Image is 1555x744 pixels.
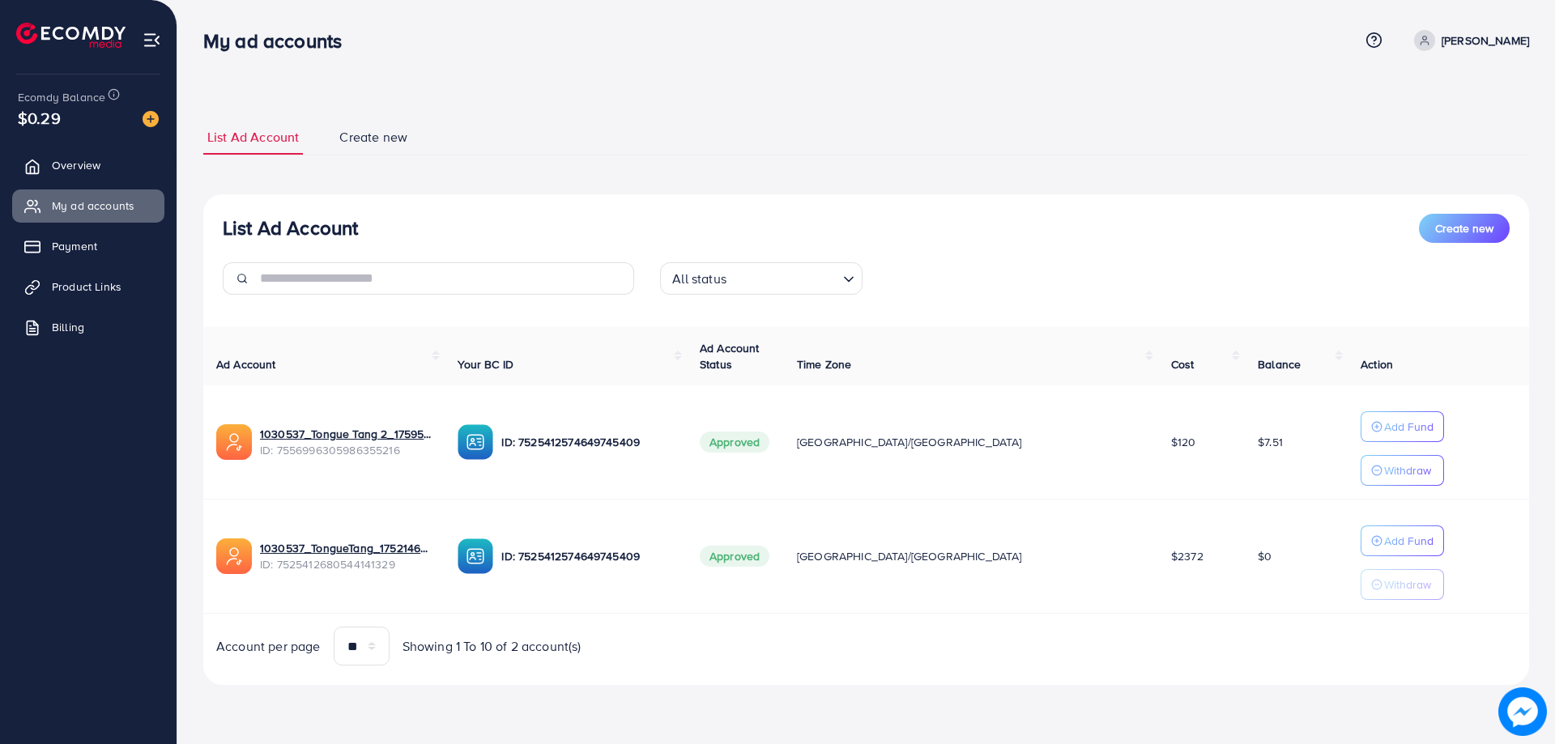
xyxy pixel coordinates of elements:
[458,538,493,574] img: ic-ba-acc.ded83a64.svg
[1258,434,1283,450] span: $7.51
[207,128,299,147] span: List Ad Account
[216,424,252,460] img: ic-ads-acc.e4c84228.svg
[731,264,837,291] input: Search for option
[260,556,432,572] span: ID: 7525412680544141329
[143,111,159,127] img: image
[1435,220,1493,236] span: Create new
[1384,531,1434,551] p: Add Fund
[660,262,863,295] div: Search for option
[1408,30,1529,51] a: [PERSON_NAME]
[1171,548,1204,564] span: $2372
[260,540,432,573] div: <span class='underline'>1030537_TongueTang_1752146687547</span></br>7525412680544141329
[216,538,252,574] img: ic-ads-acc.e4c84228.svg
[1258,548,1272,564] span: $0
[18,89,105,105] span: Ecomdy Balance
[203,29,355,53] h3: My ad accounts
[12,311,164,343] a: Billing
[52,238,97,254] span: Payment
[339,128,407,147] span: Create new
[700,432,769,453] span: Approved
[260,426,432,459] div: <span class='underline'>1030537_Tongue Tang 2_1759500341834</span></br>7556996305986355216
[223,216,358,240] h3: List Ad Account
[260,426,432,442] a: 1030537_Tongue Tang 2_1759500341834
[1419,214,1510,243] button: Create new
[458,356,513,372] span: Your BC ID
[1361,569,1444,600] button: Withdraw
[700,340,760,372] span: Ad Account Status
[797,434,1022,450] span: [GEOGRAPHIC_DATA]/[GEOGRAPHIC_DATA]
[1498,687,1547,736] img: image
[1361,411,1444,442] button: Add Fund
[216,356,276,372] span: Ad Account
[1171,434,1196,450] span: $120
[1361,455,1444,486] button: Withdraw
[1442,31,1529,50] p: [PERSON_NAME]
[52,198,134,214] span: My ad accounts
[260,540,432,556] a: 1030537_TongueTang_1752146687547
[797,356,851,372] span: Time Zone
[501,546,673,566] p: ID: 7525412574649745409
[12,189,164,222] a: My ad accounts
[1361,356,1393,372] span: Action
[12,230,164,262] a: Payment
[52,278,121,295] span: Product Links
[12,270,164,303] a: Product Links
[1384,575,1431,594] p: Withdraw
[18,106,61,130] span: $0.29
[1171,356,1195,372] span: Cost
[12,149,164,181] a: Overview
[403,637,582,656] span: Showing 1 To 10 of 2 account(s)
[52,319,84,335] span: Billing
[1384,461,1431,480] p: Withdraw
[669,267,730,291] span: All status
[1361,525,1444,556] button: Add Fund
[1258,356,1301,372] span: Balance
[797,548,1022,564] span: [GEOGRAPHIC_DATA]/[GEOGRAPHIC_DATA]
[700,546,769,567] span: Approved
[16,23,126,48] img: logo
[458,424,493,460] img: ic-ba-acc.ded83a64.svg
[52,157,100,173] span: Overview
[143,31,161,49] img: menu
[1384,417,1434,436] p: Add Fund
[216,637,321,656] span: Account per page
[260,442,432,458] span: ID: 7556996305986355216
[501,432,673,452] p: ID: 7525412574649745409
